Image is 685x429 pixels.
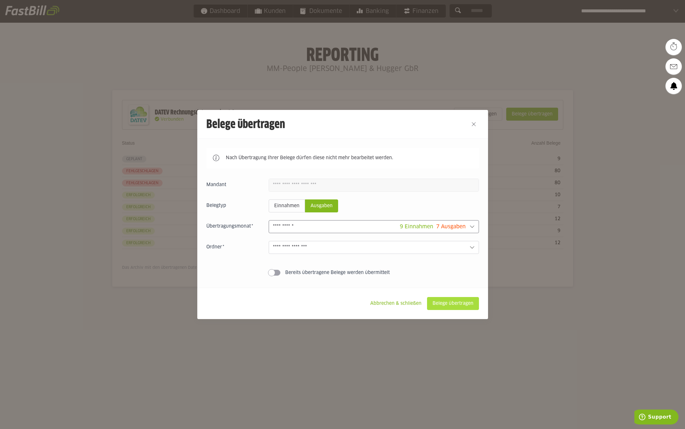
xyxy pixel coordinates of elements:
sl-switch: Bereits übertragene Belege werden übermittelt [206,269,479,276]
sl-radio-button: Ausgaben [305,199,338,212]
sl-button: Belege übertragen [427,297,479,310]
sl-radio-button: Einnahmen [269,199,305,212]
iframe: Öffnet ein Widget, in dem Sie weitere Informationen finden [634,410,679,426]
span: 7 Ausgaben [436,224,466,229]
span: 9 Einnahmen [400,224,433,229]
sl-button: Abbrechen & schließen [365,297,427,310]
